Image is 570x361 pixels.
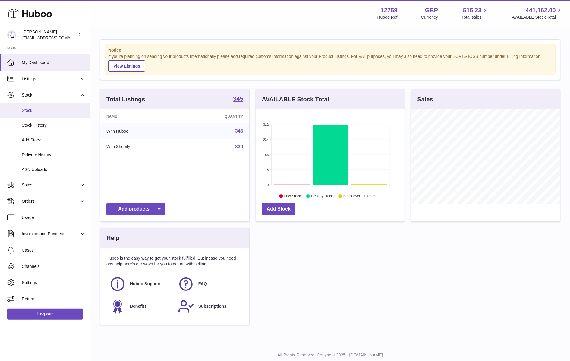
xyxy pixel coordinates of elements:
[22,152,86,158] span: Delivery History
[109,276,172,292] a: Huboo Support
[267,183,269,187] text: 0
[284,194,301,198] text: Low Stock
[461,14,488,20] span: Total sales
[235,128,243,134] a: 345
[108,60,145,72] a: View Listings
[100,139,181,155] td: With Shopify
[22,137,86,143] span: Add Stock
[22,264,86,269] span: Channels
[265,168,269,172] text: 78
[463,6,481,14] span: 515.23
[178,276,240,292] a: FAQ
[417,95,433,103] h3: Sales
[461,6,488,20] a: 515.23 Total sales
[108,47,552,53] strong: Notice
[181,109,249,123] th: Quantity
[22,231,79,237] span: Invoicing and Payments
[7,309,83,319] a: Log out
[106,255,243,267] p: Huboo is the easy way to get your stock fulfilled. But incase you need any help here's our ways f...
[100,109,181,123] th: Name
[106,234,119,242] h3: Help
[343,194,376,198] text: Stock over 2 months
[95,352,565,358] p: All Rights Reserved. Copyright 2025 - [DOMAIN_NAME]
[377,14,398,20] div: Huboo Ref
[22,29,77,41] div: [PERSON_NAME]
[106,95,145,103] h3: Total Listings
[262,95,329,103] h3: AVAILABLE Stock Total
[7,30,16,40] img: sofiapanwar@unndr.com
[130,281,161,287] span: Huboo Support
[512,6,563,20] a: 441,162.00 AVAILABLE Stock Total
[22,122,86,128] span: Stock History
[425,6,438,14] strong: GBP
[22,108,86,113] span: Stock
[178,298,240,315] a: Subscriptions
[22,60,86,65] span: My Dashboard
[512,14,563,20] span: AVAILABLE Stock Total
[22,215,86,220] span: Usage
[22,198,79,204] span: Orders
[108,54,552,72] div: If you're planning on sending your products internationally please add required customs informati...
[233,96,243,103] a: 345
[22,35,89,40] span: [EMAIL_ADDRESS][DOMAIN_NAME]
[263,138,269,141] text: 234
[421,14,438,20] div: Currency
[526,6,556,14] span: 441,162.00
[263,123,269,126] text: 312
[198,281,207,287] span: FAQ
[130,303,146,309] span: Benefits
[235,144,243,149] a: 330
[22,76,79,82] span: Listings
[198,303,226,309] span: Subscriptions
[100,123,181,139] td: With Huboo
[22,167,86,173] span: ASN Uploads
[22,280,86,286] span: Settings
[381,6,398,14] strong: 12759
[262,203,295,215] a: Add Stock
[109,298,172,315] a: Benefits
[22,296,86,302] span: Returns
[22,92,79,98] span: Stock
[263,153,269,157] text: 156
[22,182,79,188] span: Sales
[22,247,86,253] span: Cases
[311,194,333,198] text: Healthy stock
[233,96,243,102] strong: 345
[106,203,165,215] a: Add products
